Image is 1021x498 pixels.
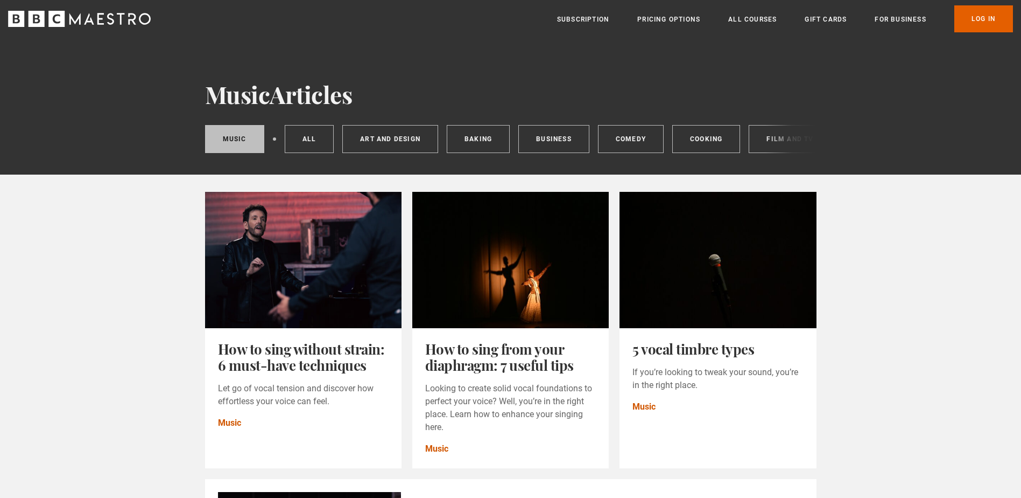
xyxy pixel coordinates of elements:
[728,14,777,25] a: All Courses
[285,125,334,153] a: All
[205,125,264,153] a: Music
[518,125,589,153] a: Business
[342,125,438,153] a: Art and Design
[875,14,926,25] a: For business
[447,125,510,153] a: Baking
[557,14,609,25] a: Subscription
[954,5,1013,32] a: Log In
[598,125,664,153] a: Comedy
[8,11,151,27] svg: BBC Maestro
[637,14,700,25] a: Pricing Options
[218,417,241,430] a: Music
[205,125,816,157] nav: Categories
[632,340,754,358] a: 5 vocal timbre types
[205,78,270,110] span: Music
[205,81,816,108] h1: Articles
[632,400,656,413] a: Music
[425,442,448,455] a: Music
[218,340,385,375] a: How to sing without strain: 6 must-have techniques
[805,14,847,25] a: Gift Cards
[672,125,740,153] a: Cooking
[557,5,1013,32] nav: Primary
[749,125,831,153] a: Film and TV
[425,340,574,375] a: How to sing from your diaphragm: 7 useful tips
